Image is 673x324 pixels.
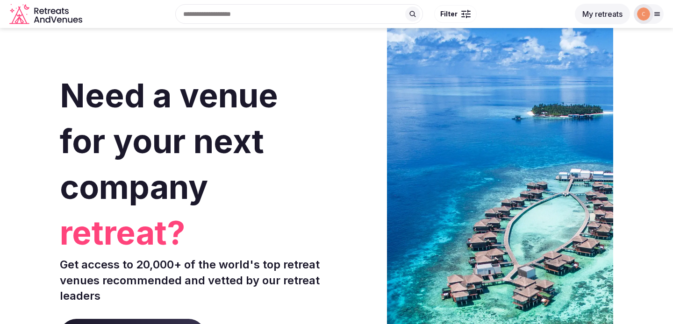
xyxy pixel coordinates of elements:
[575,9,630,19] a: My retreats
[9,4,84,25] a: Visit the homepage
[434,5,477,23] button: Filter
[575,4,630,24] button: My retreats
[440,9,458,19] span: Filter
[60,257,333,304] p: Get access to 20,000+ of the world's top retreat venues recommended and vetted by our retreat lea...
[9,4,84,25] svg: Retreats and Venues company logo
[60,76,278,207] span: Need a venue for your next company
[60,210,333,256] span: retreat?
[637,7,650,21] img: corrina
